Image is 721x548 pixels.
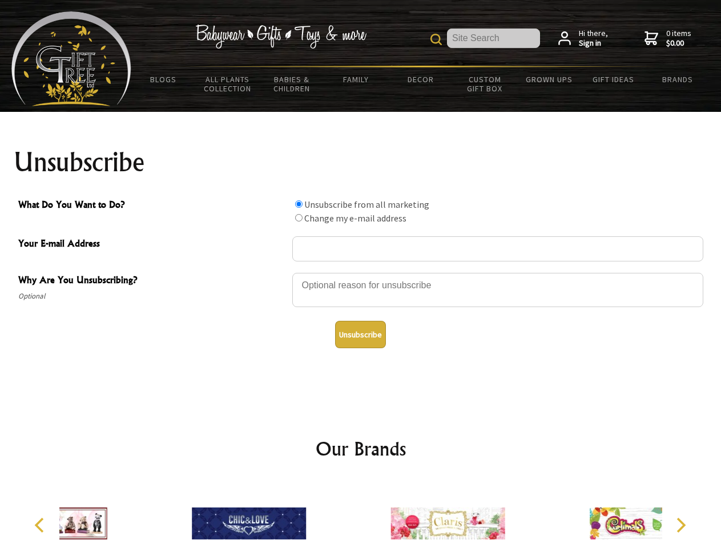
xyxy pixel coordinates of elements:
input: Site Search [447,29,540,48]
button: Unsubscribe [335,321,386,348]
a: Grown Ups [517,67,581,91]
a: Hi there,Sign in [558,29,608,49]
a: Babies & Children [260,67,324,100]
input: What Do You Want to Do? [295,214,303,221]
a: All Plants Collection [196,67,260,100]
span: Your E-mail Address [18,236,287,253]
span: 0 items [666,28,691,49]
img: product search [430,34,442,45]
a: Gift Ideas [581,67,646,91]
a: Family [324,67,389,91]
strong: $0.00 [666,38,691,49]
a: BLOGS [131,67,196,91]
span: Why Are You Unsubscribing? [18,273,287,289]
button: Next [668,513,693,538]
span: Optional [18,289,287,303]
a: Decor [388,67,453,91]
a: Brands [646,67,710,91]
input: Your E-mail Address [292,236,703,261]
strong: Sign in [579,38,608,49]
img: Babyware - Gifts - Toys and more... [11,11,131,106]
button: Previous [29,513,54,538]
a: Custom Gift Box [453,67,517,100]
a: 0 items$0.00 [645,29,691,49]
img: Babywear - Gifts - Toys & more [195,25,366,49]
textarea: Why Are You Unsubscribing? [292,273,703,307]
input: What Do You Want to Do? [295,200,303,208]
label: Change my e-mail address [304,212,406,224]
span: Hi there, [579,29,608,49]
h2: Our Brands [23,435,699,462]
span: What Do You Want to Do? [18,198,287,214]
h1: Unsubscribe [14,148,708,176]
label: Unsubscribe from all marketing [304,199,429,210]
